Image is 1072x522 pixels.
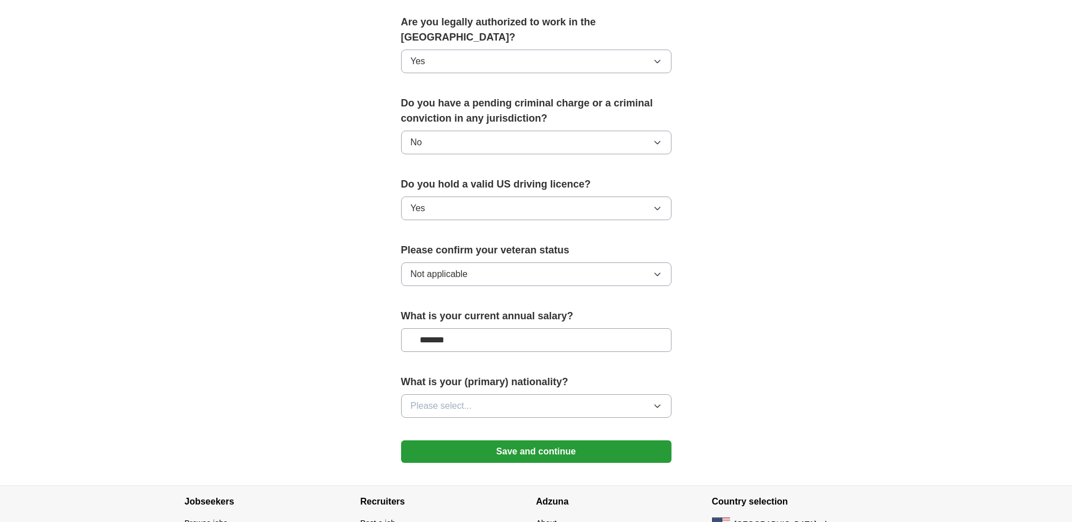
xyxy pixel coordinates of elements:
span: Yes [411,202,425,215]
label: What is your current annual salary? [401,309,671,324]
button: Not applicable [401,262,671,286]
label: Please confirm your veteran status [401,243,671,258]
button: No [401,131,671,154]
span: No [411,136,422,149]
button: Yes [401,197,671,220]
label: Do you hold a valid US driving licence? [401,177,671,192]
button: Save and continue [401,440,671,463]
label: Are you legally authorized to work in the [GEOGRAPHIC_DATA]? [401,15,671,45]
button: Yes [401,50,671,73]
button: Please select... [401,394,671,418]
label: Do you have a pending criminal charge or a criminal conviction in any jurisdiction? [401,96,671,126]
span: Yes [411,55,425,68]
span: Not applicable [411,267,468,281]
span: Please select... [411,399,472,413]
label: What is your (primary) nationality? [401,374,671,390]
h4: Country selection [712,486,888,517]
